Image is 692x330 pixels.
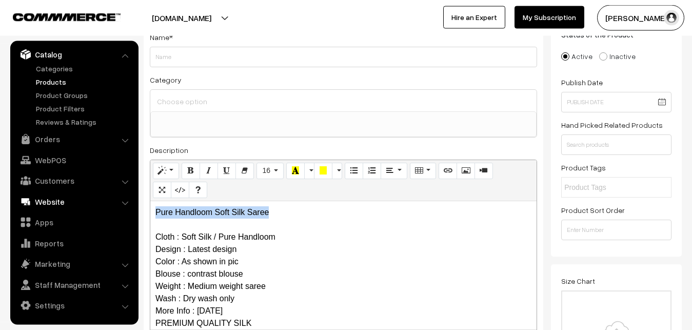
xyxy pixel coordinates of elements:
[13,130,135,148] a: Orders
[153,163,179,179] button: Style
[33,117,135,127] a: Reviews & Ratings
[153,182,171,198] button: Full Screen
[150,32,173,43] label: Name
[189,182,207,198] button: Help
[597,5,684,31] button: [PERSON_NAME]
[443,6,505,29] a: Hire an Expert
[256,163,284,179] button: Font Size
[262,166,270,174] span: 16
[345,163,363,179] button: Unordered list (CTRL+SHIFT+NUM7)
[13,45,135,64] a: Catalog
[561,92,671,112] input: Publish Date
[332,163,342,179] button: More Color
[13,276,135,294] a: Staff Management
[561,134,671,155] input: Search products
[561,120,663,130] label: Hand Picked Related Products
[561,276,595,286] label: Size Chart
[13,171,135,190] a: Customers
[218,163,236,179] button: Underline (CTRL+U)
[154,94,532,109] input: Choose option
[664,10,679,26] img: user
[33,63,135,74] a: Categories
[182,163,200,179] button: Bold (CTRL+B)
[13,255,135,273] a: Marketing
[474,163,493,179] button: Video
[304,163,314,179] button: More Color
[561,220,671,240] input: Enter Number
[561,51,592,62] label: Active
[286,163,305,179] button: Recent Color
[561,77,603,88] label: Publish Date
[561,205,625,216] label: Product Sort Order
[33,90,135,101] a: Product Groups
[150,74,182,85] label: Category
[171,182,189,198] button: Code View
[314,163,332,179] button: Background Color
[235,163,254,179] button: Remove Font Style (CTRL+\)
[457,163,475,179] button: Picture
[13,13,121,21] img: COMMMERCE
[410,163,436,179] button: Table
[33,103,135,114] a: Product Filters
[13,10,103,23] a: COMMMERCE
[116,5,247,31] button: [DOMAIN_NAME]
[33,76,135,87] a: Products
[13,296,135,315] a: Settings
[561,162,606,173] label: Product Tags
[150,47,537,67] input: Name
[13,192,135,211] a: Website
[439,163,457,179] button: Link (CTRL+K)
[381,163,407,179] button: Paragraph
[564,182,654,193] input: Product Tags
[13,234,135,253] a: Reports
[363,163,381,179] button: Ordered list (CTRL+SHIFT+NUM8)
[200,163,218,179] button: Italic (CTRL+I)
[13,151,135,169] a: WebPOS
[13,213,135,231] a: Apps
[150,145,188,156] label: Description
[515,6,584,29] a: My Subscription
[599,51,636,62] label: Inactive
